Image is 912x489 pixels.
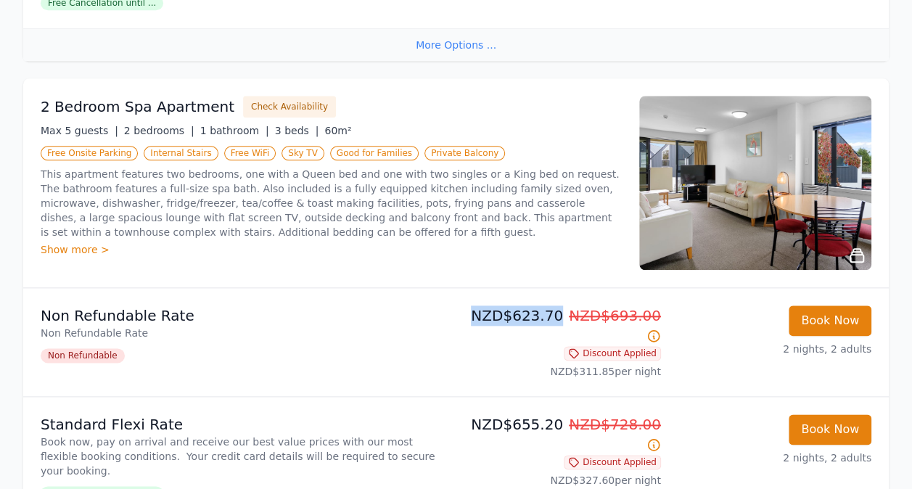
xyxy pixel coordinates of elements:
span: Private Balcony [424,146,505,160]
p: NZD$623.70 [462,305,661,346]
p: Book now, pay on arrival and receive our best value prices with our most flexible booking conditi... [41,435,451,478]
p: Non Refundable Rate [41,305,451,326]
h3: 2 Bedroom Spa Apartment [41,96,234,117]
span: 60m² [324,125,351,136]
span: Free WiFi [224,146,276,160]
span: 3 beds | [275,125,319,136]
span: Discount Applied [564,346,661,361]
span: Good for Families [330,146,419,160]
p: NZD$655.20 [462,414,661,455]
span: 1 bathroom | [200,125,269,136]
span: Non Refundable [41,348,125,363]
p: Non Refundable Rate [41,326,451,340]
span: Max 5 guests | [41,125,118,136]
span: NZD$728.00 [569,416,661,433]
span: Sky TV [282,146,324,160]
span: Discount Applied [564,455,661,469]
span: Free Onsite Parking [41,146,138,160]
p: NZD$327.60 per night [462,473,661,488]
button: Check Availability [243,96,336,118]
p: NZD$311.85 per night [462,364,661,379]
span: NZD$693.00 [569,307,661,324]
span: 2 bedrooms | [124,125,194,136]
p: This apartment features two bedrooms, one with a Queen bed and one with two singles or a King bed... [41,167,622,239]
div: More Options ... [23,28,889,61]
p: 2 nights, 2 adults [673,451,871,465]
button: Book Now [789,305,871,336]
p: Standard Flexi Rate [41,414,451,435]
span: Internal Stairs [144,146,218,160]
p: 2 nights, 2 adults [673,342,871,356]
div: Show more > [41,242,622,257]
button: Book Now [789,414,871,445]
